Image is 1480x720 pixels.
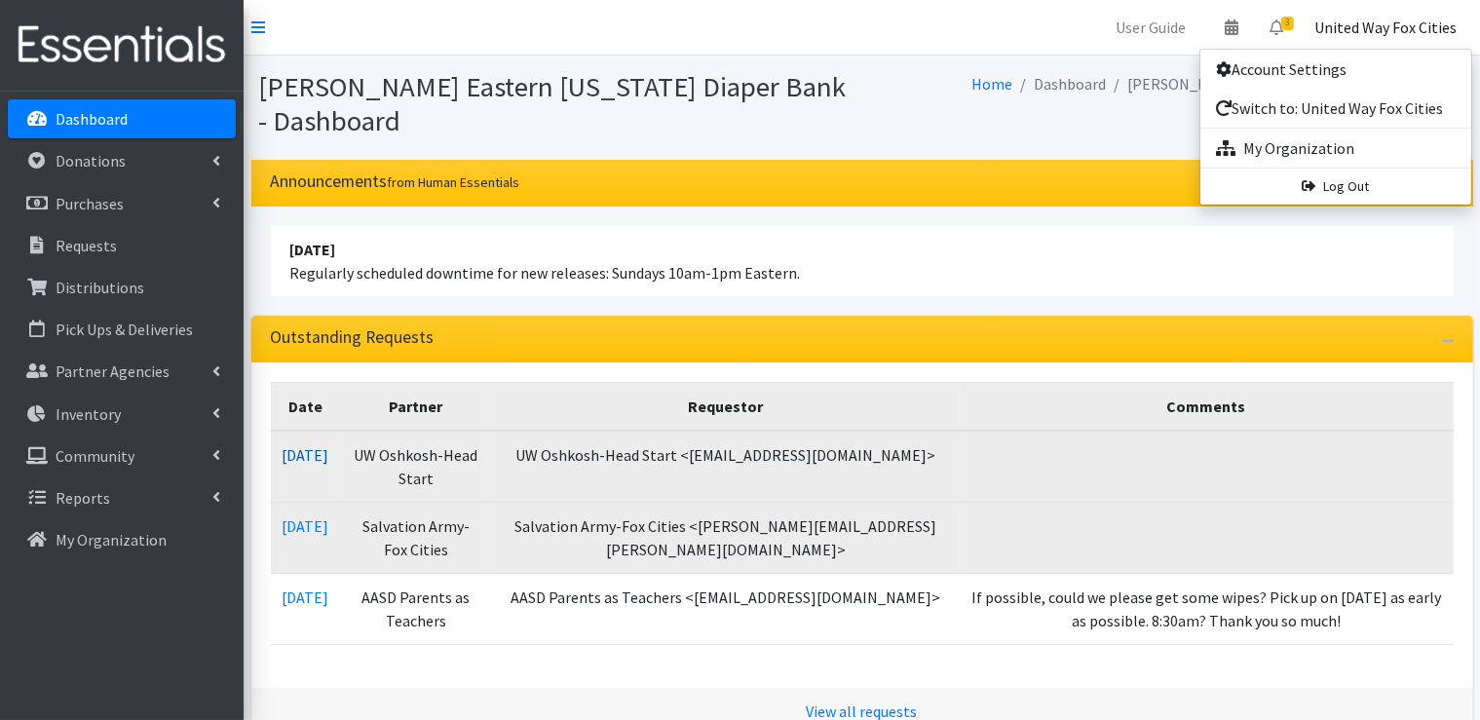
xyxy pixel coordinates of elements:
th: Requestor [491,383,959,432]
a: [DATE] [283,587,329,607]
td: UW Oshkosh-Head Start [341,431,492,503]
a: Partner Agencies [8,352,236,391]
td: Salvation Army-Fox Cities [341,503,492,574]
p: Donations [56,151,126,171]
a: Home [972,74,1013,94]
a: Log Out [1200,169,1471,205]
li: Dashboard [1013,70,1107,98]
small: from Human Essentials [388,173,520,191]
a: Community [8,436,236,475]
td: AASD Parents as Teachers <[EMAIL_ADDRESS][DOMAIN_NAME]> [491,574,959,645]
td: If possible, could we please get some wipes? Pick up on [DATE] as early as possible. 8:30am? Than... [960,574,1454,645]
li: Regularly scheduled downtime for new releases: Sundays 10am-1pm Eastern. [271,226,1454,296]
th: Comments [960,383,1454,432]
th: Date [271,383,341,432]
p: My Organization [56,530,167,549]
p: Distributions [56,278,144,297]
a: My Organization [8,520,236,559]
a: Switch to: United Way Fox Cities [1200,89,1471,128]
p: Community [56,446,134,466]
a: Requests [8,226,236,265]
p: Partner Agencies [56,361,170,381]
h3: Announcements [271,171,520,192]
li: [PERSON_NAME] Eastern [US_STATE] Diaper Bank [1107,70,1465,98]
p: Dashboard [56,109,128,129]
a: User Guide [1100,8,1201,47]
p: Reports [56,488,110,508]
a: Inventory [8,395,236,434]
p: Pick Ups & Deliveries [56,320,193,339]
a: [DATE] [283,445,329,465]
p: Requests [56,236,117,255]
h1: [PERSON_NAME] Eastern [US_STATE] Diaper Bank - Dashboard [259,70,855,137]
a: Distributions [8,268,236,307]
strong: [DATE] [290,240,336,259]
p: Purchases [56,194,124,213]
a: Reports [8,478,236,517]
td: UW Oshkosh-Head Start <[EMAIL_ADDRESS][DOMAIN_NAME]> [491,431,959,503]
th: Partner [341,383,492,432]
p: Inventory [56,404,121,424]
a: United Way Fox Cities [1299,8,1472,47]
a: Donations [8,141,236,180]
td: Salvation Army-Fox Cities <[PERSON_NAME][EMAIL_ADDRESS][PERSON_NAME][DOMAIN_NAME]> [491,503,959,574]
a: Pick Ups & Deliveries [8,310,236,349]
a: Account Settings [1200,50,1471,89]
img: HumanEssentials [8,13,236,78]
a: Purchases [8,184,236,223]
a: [DATE] [283,516,329,536]
td: AASD Parents as Teachers [341,574,492,645]
a: My Organization [1200,129,1471,168]
span: 3 [1281,17,1294,30]
h3: Outstanding Requests [271,327,435,348]
a: Dashboard [8,99,236,138]
a: 3 [1254,8,1299,47]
